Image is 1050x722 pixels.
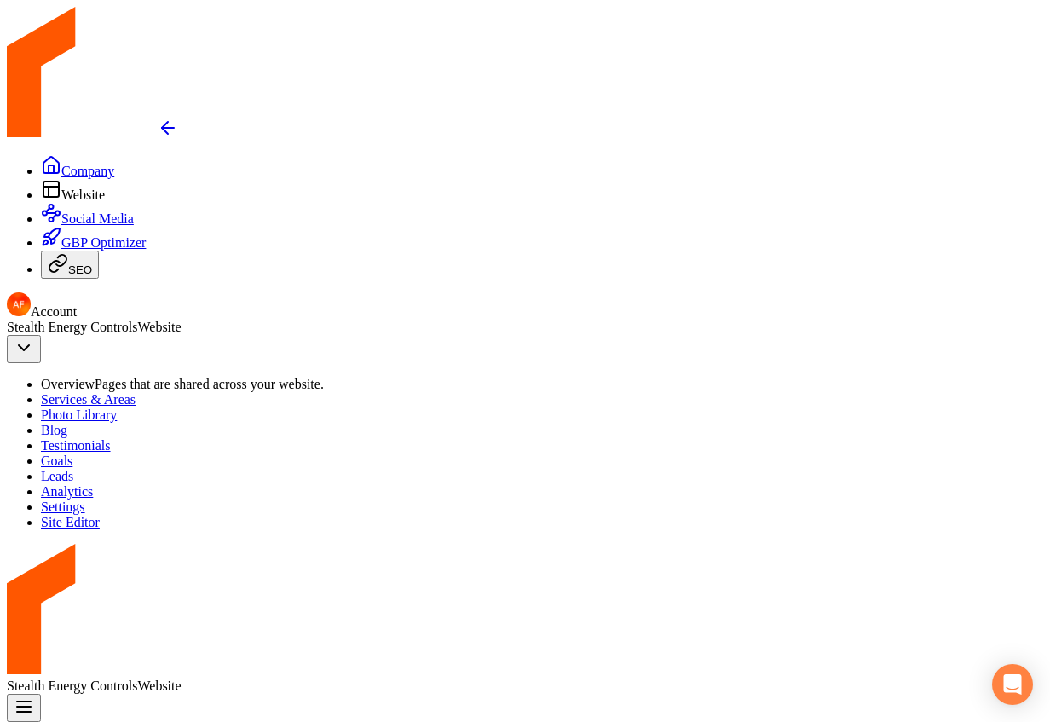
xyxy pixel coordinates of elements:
span: Website [61,188,105,202]
span: Social Media [61,211,134,226]
a: Analytics [41,484,93,499]
span: Pages that are shared across your website. [95,377,324,391]
span: Overview [41,377,95,391]
span: Website [137,320,181,334]
span: Stealth Energy Controls [7,679,137,693]
a: Testimonials [41,438,111,453]
span: Company [61,164,114,178]
a: Site Editor [41,515,100,529]
button: SEO [41,251,99,279]
a: Leads [41,469,73,483]
span: Stealth Energy Controls [7,320,137,334]
button: Open navigation menu [7,694,41,722]
img: Rebolt Logo [7,7,158,138]
img: Avan Fahimi [7,292,31,316]
button: Open user button [7,292,31,316]
div: Open Intercom Messenger [992,664,1033,705]
img: Rebolt Logo [7,544,158,675]
a: Photo Library [41,407,117,422]
a: Social Media [41,211,134,226]
a: Company [41,164,114,178]
a: Blog [41,423,67,437]
span: Website [137,679,181,693]
span: SEO [68,263,92,276]
a: Services & Areas [41,392,136,407]
span: GBP Optimizer [61,235,146,250]
span: Account [31,304,77,319]
a: GBP Optimizer [41,235,146,250]
a: Goals [41,453,72,468]
a: Settings [41,500,85,514]
a: Return to dashboard [7,126,178,141]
